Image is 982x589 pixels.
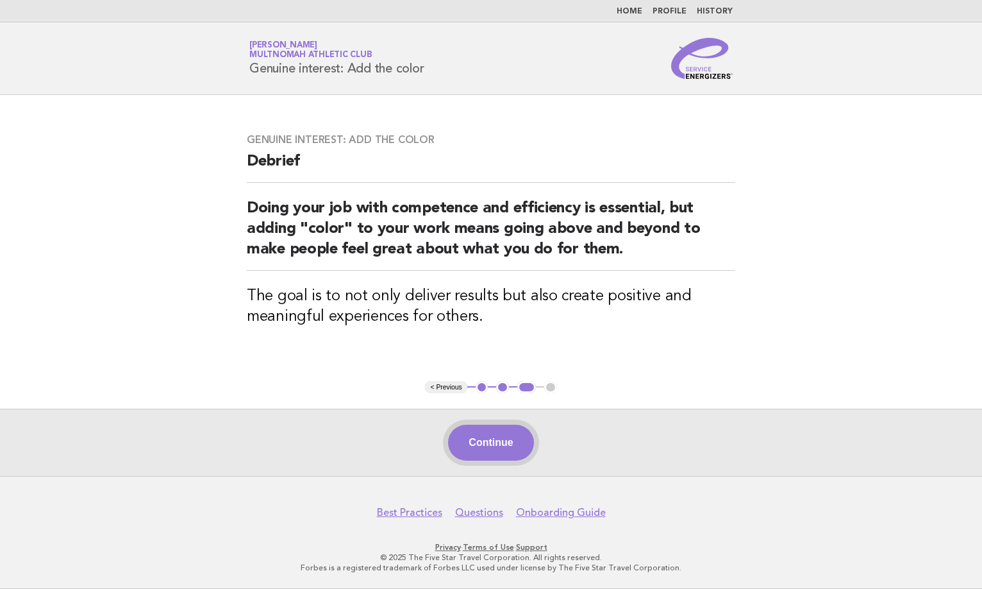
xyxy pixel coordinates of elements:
h2: Doing your job with competence and efficiency is essential, but adding "color" to your work means... [247,198,735,271]
a: Onboarding Guide [516,506,606,519]
a: Privacy [435,543,461,552]
h3: The goal is to not only deliver results but also create positive and meaningful experiences for o... [247,286,735,327]
a: [PERSON_NAME]Multnomah Athletic Club [249,41,372,59]
button: Continue [448,425,533,461]
p: · · [99,542,883,552]
h3: Genuine interest: Add the color [247,133,735,146]
a: Profile [653,8,687,15]
img: Service Energizers [671,38,733,79]
span: Multnomah Athletic Club [249,51,372,60]
button: 3 [517,381,536,394]
h1: Genuine interest: Add the color [249,42,424,75]
a: Best Practices [377,506,442,519]
p: Forbes is a registered trademark of Forbes LLC used under license by The Five Star Travel Corpora... [99,563,883,573]
a: Support [516,543,547,552]
h2: Debrief [247,151,735,183]
a: Home [617,8,642,15]
a: Terms of Use [463,543,514,552]
a: History [697,8,733,15]
button: 1 [476,381,488,394]
p: © 2025 The Five Star Travel Corporation. All rights reserved. [99,552,883,563]
a: Questions [455,506,503,519]
button: 2 [496,381,509,394]
button: < Previous [425,381,467,394]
